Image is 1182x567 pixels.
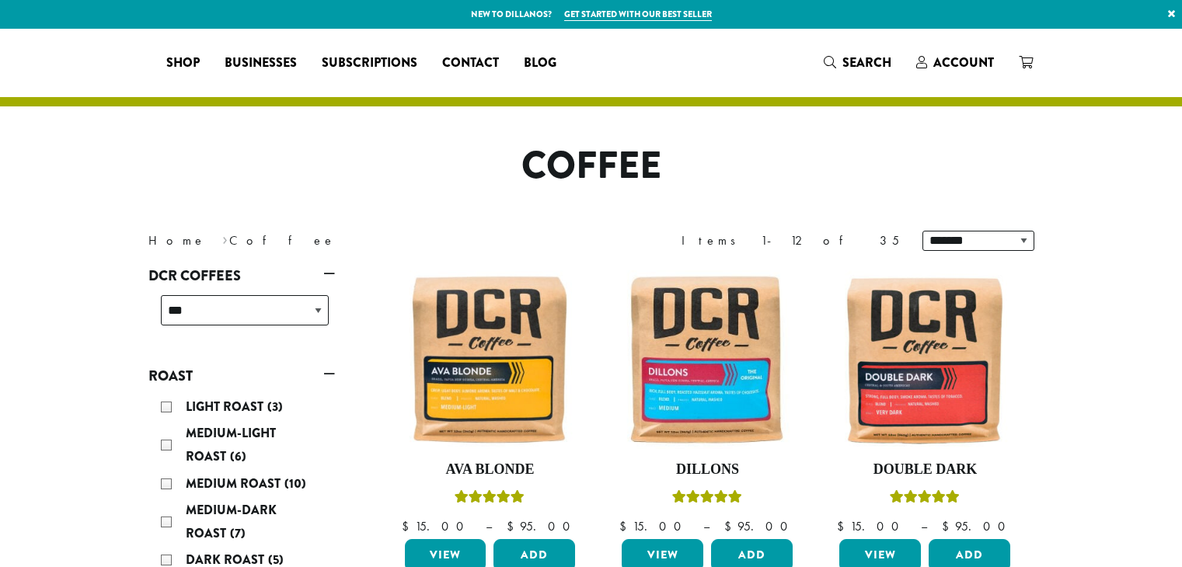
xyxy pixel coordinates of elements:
[186,398,267,416] span: Light Roast
[166,54,200,73] span: Shop
[618,461,797,478] h4: Dillons
[619,518,633,534] span: $
[835,270,1014,449] img: Double-Dark-12oz-300x300.jpg
[835,270,1014,533] a: Double DarkRated 4.50 out of 5
[322,54,417,73] span: Subscriptions
[724,518,795,534] bdi: 95.00
[230,524,246,542] span: (7)
[230,447,246,465] span: (6)
[837,518,906,534] bdi: 15.00
[148,263,335,289] a: DCR Coffees
[401,461,580,478] h4: Ava Blonde
[401,270,580,533] a: Ava BlondeRated 5.00 out of 5
[267,398,283,416] span: (3)
[507,518,520,534] span: $
[148,289,335,344] div: DCR Coffees
[442,54,499,73] span: Contact
[186,475,284,492] span: Medium Roast
[703,518,710,534] span: –
[942,518,955,534] span: $
[402,518,471,534] bdi: 15.00
[148,363,335,389] a: Roast
[186,424,276,465] span: Medium-Light Roast
[942,518,1013,534] bdi: 95.00
[148,231,568,250] nav: Breadcrumb
[400,270,579,449] img: Ava-Blonde-12oz-1-300x300.jpg
[486,518,492,534] span: –
[284,475,306,492] span: (10)
[835,461,1014,478] h4: Double Dark
[186,501,277,542] span: Medium-Dark Roast
[618,270,797,533] a: DillonsRated 5.00 out of 5
[837,518,850,534] span: $
[890,488,960,511] div: Rated 4.50 out of 5
[137,144,1046,189] h1: Coffee
[507,518,577,534] bdi: 95.00
[618,270,797,449] img: Dillons-12oz-300x300.jpg
[148,232,206,249] a: Home
[402,518,415,534] span: $
[524,54,556,73] span: Blog
[222,226,228,250] span: ›
[811,50,904,75] a: Search
[154,50,212,75] a: Shop
[682,231,899,250] div: Items 1-12 of 35
[619,518,689,534] bdi: 15.00
[842,54,891,71] span: Search
[724,518,737,534] span: $
[225,54,297,73] span: Businesses
[672,488,742,511] div: Rated 5.00 out of 5
[564,8,712,21] a: Get started with our best seller
[933,54,994,71] span: Account
[455,488,525,511] div: Rated 5.00 out of 5
[921,518,927,534] span: –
